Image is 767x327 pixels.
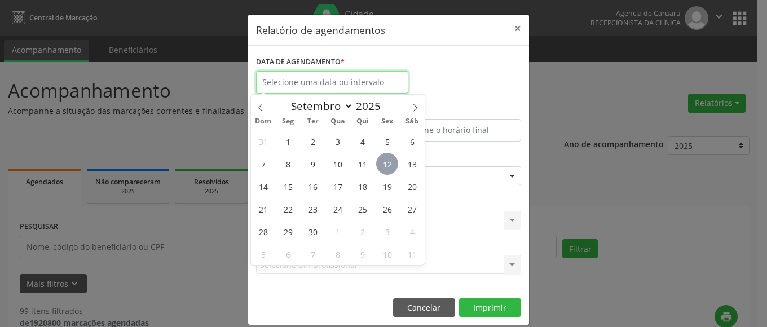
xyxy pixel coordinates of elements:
span: Setembro 9, 2025 [302,153,324,175]
button: Cancelar [393,298,455,317]
span: Setembro 2, 2025 [302,130,324,152]
span: Setembro 10, 2025 [327,153,349,175]
span: Setembro 27, 2025 [401,198,423,220]
span: Setembro 11, 2025 [351,153,373,175]
span: Outubro 7, 2025 [302,243,324,265]
span: Setembro 6, 2025 [401,130,423,152]
span: Outubro 11, 2025 [401,243,423,265]
span: Setembro 15, 2025 [277,175,299,197]
span: Setembro 8, 2025 [277,153,299,175]
span: Outubro 8, 2025 [327,243,349,265]
span: Outubro 10, 2025 [376,243,398,265]
button: Close [506,15,529,42]
span: Outubro 4, 2025 [401,220,423,242]
input: Year [353,99,390,113]
span: Setembro 19, 2025 [376,175,398,197]
span: Setembro 29, 2025 [277,220,299,242]
button: Imprimir [459,298,521,317]
span: Outubro 3, 2025 [376,220,398,242]
label: ATÉ [391,101,521,119]
span: Outubro 2, 2025 [351,220,373,242]
span: Setembro 23, 2025 [302,198,324,220]
span: Setembro 22, 2025 [277,198,299,220]
span: Qui [350,118,375,125]
h5: Relatório de agendamentos [256,23,385,37]
span: Outubro 9, 2025 [351,243,373,265]
input: Selecione uma data ou intervalo [256,71,408,94]
span: Setembro 20, 2025 [401,175,423,197]
span: Setembro 5, 2025 [376,130,398,152]
span: Setembro 3, 2025 [327,130,349,152]
span: Setembro 7, 2025 [252,153,274,175]
span: Outubro 5, 2025 [252,243,274,265]
label: DATA DE AGENDAMENTO [256,54,345,71]
span: Setembro 14, 2025 [252,175,274,197]
span: Qua [325,118,350,125]
span: Seg [276,118,301,125]
span: Setembro 25, 2025 [351,198,373,220]
span: Setembro 28, 2025 [252,220,274,242]
span: Setembro 24, 2025 [327,198,349,220]
span: Setembro 18, 2025 [351,175,373,197]
span: Setembro 30, 2025 [302,220,324,242]
span: Sáb [400,118,425,125]
span: Setembro 13, 2025 [401,153,423,175]
span: Setembro 4, 2025 [351,130,373,152]
span: Setembro 1, 2025 [277,130,299,152]
span: Outubro 1, 2025 [327,220,349,242]
span: Dom [251,118,276,125]
span: Setembro 26, 2025 [376,198,398,220]
input: Selecione o horário final [391,119,521,142]
span: Setembro 17, 2025 [327,175,349,197]
span: Setembro 12, 2025 [376,153,398,175]
span: Outubro 6, 2025 [277,243,299,265]
span: Setembro 21, 2025 [252,198,274,220]
span: Sex [375,118,400,125]
select: Month [285,98,353,114]
span: Setembro 16, 2025 [302,175,324,197]
span: Ter [301,118,325,125]
span: Agosto 31, 2025 [252,130,274,152]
